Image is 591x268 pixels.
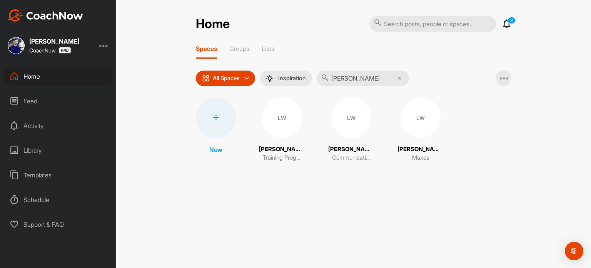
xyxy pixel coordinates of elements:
div: LW [331,98,371,138]
div: Library [4,141,113,160]
div: LW [401,98,441,138]
img: CoachNow Pro [59,47,71,54]
p: Lists [262,45,274,52]
p: [PERSON_NAME] [397,145,444,154]
p: Groups [229,45,249,52]
p: New [209,145,222,154]
div: Home [4,67,113,86]
div: Support & FAQ [4,215,113,234]
p: [PERSON_NAME] [328,145,374,154]
img: icon [202,74,210,82]
a: LW[PERSON_NAME]Communication [328,98,374,162]
p: Training Program / Journal [263,153,301,162]
p: 3 [508,17,516,24]
p: Maxes [412,153,429,162]
div: Activity [4,116,113,135]
div: Templates [4,165,113,185]
p: Communication [332,153,371,162]
img: square_5a37a61ad57ae00e7fcfcc49d731167f.jpg [8,37,25,54]
p: All Spaces [213,75,240,81]
h2: Home [196,17,230,32]
div: LW [262,98,302,138]
div: Schedule [4,190,113,209]
div: [PERSON_NAME] [29,38,79,44]
input: Search posts, people or spaces... [369,16,496,32]
a: LW[PERSON_NAME]Training Program / Journal [259,98,305,162]
div: CoachNow [29,47,71,54]
img: CoachNow [8,9,83,22]
p: [PERSON_NAME] [259,145,305,154]
p: Spaces [196,45,217,52]
input: Search... [317,71,409,86]
img: menuIcon [266,74,274,82]
div: Open Intercom Messenger [565,242,583,260]
p: Inspiration [278,75,306,81]
a: LW[PERSON_NAME]Maxes [397,98,444,162]
div: Feed [4,91,113,111]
